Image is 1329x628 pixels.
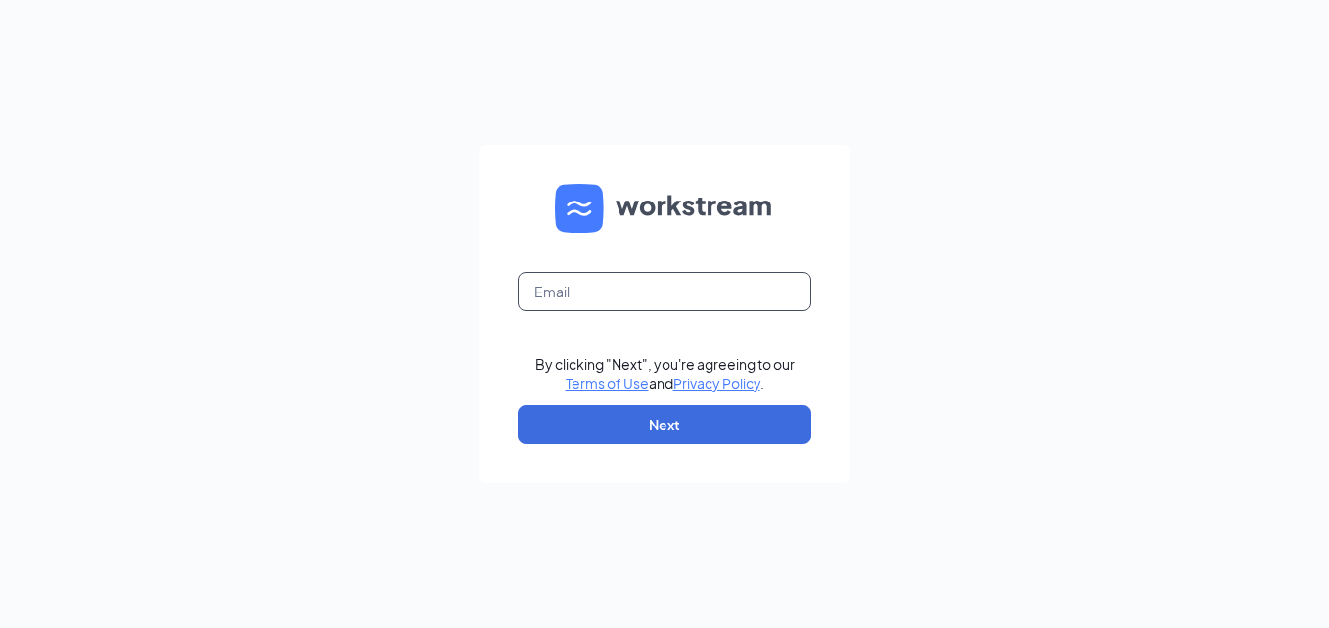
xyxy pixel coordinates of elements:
[518,272,811,311] input: Email
[566,375,649,392] a: Terms of Use
[673,375,760,392] a: Privacy Policy
[555,184,774,233] img: WS logo and Workstream text
[518,405,811,444] button: Next
[535,354,795,393] div: By clicking "Next", you're agreeing to our and .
